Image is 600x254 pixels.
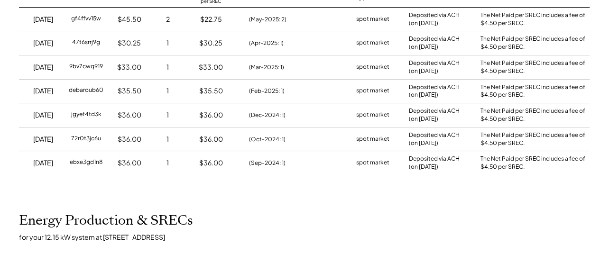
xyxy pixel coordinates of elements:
[409,155,460,171] div: Deposited via ACH (on [DATE])
[166,38,169,48] div: 1
[480,131,590,147] div: The Net Paid per SREC includes a fee of $4.50 per SREC.
[19,213,193,229] h2: Energy Production & SRECs
[166,86,169,96] div: 1
[118,110,141,120] div: $36.00
[356,63,389,72] div: spot market
[249,39,284,47] div: (Apr-2025: 1)
[480,59,590,75] div: The Net Paid per SREC includes a fee of $4.50 per SREC.
[118,38,141,48] div: $30.25
[199,135,223,144] div: $36.00
[356,38,389,48] div: spot market
[480,35,590,51] div: The Net Paid per SREC includes a fee of $4.50 per SREC.
[249,111,286,119] div: (Dec-2024: 1)
[71,135,101,144] div: 72r0t3jc6u
[200,15,222,24] div: $22.75
[409,131,460,147] div: Deposited via ACH (on [DATE])
[71,110,102,120] div: jgyef4td3k
[409,83,460,100] div: Deposited via ACH (on [DATE])
[33,158,53,168] div: [DATE]
[199,86,223,96] div: $35.50
[71,15,101,24] div: gf4ffvv15w
[33,38,53,48] div: [DATE]
[72,38,100,48] div: 47t6srrj9g
[33,135,53,144] div: [DATE]
[19,233,598,241] div: for your 12.15 kW system at [STREET_ADDRESS]
[356,158,389,168] div: spot market
[356,15,389,24] div: spot market
[33,110,53,120] div: [DATE]
[199,38,222,48] div: $30.25
[199,63,223,72] div: $33.00
[480,83,590,100] div: The Net Paid per SREC includes a fee of $4.50 per SREC.
[409,107,460,123] div: Deposited via ACH (on [DATE])
[409,11,460,27] div: Deposited via ACH (on [DATE])
[118,86,141,96] div: $35.50
[480,155,590,171] div: The Net Paid per SREC includes a fee of $4.50 per SREC.
[409,35,460,51] div: Deposited via ACH (on [DATE])
[117,63,141,72] div: $33.00
[249,87,285,95] div: (Feb-2025: 1)
[118,158,141,168] div: $36.00
[118,15,141,24] div: $45.50
[166,63,169,72] div: 1
[249,159,286,167] div: (Sep-2024: 1)
[166,15,170,24] div: 2
[33,86,53,96] div: [DATE]
[69,86,103,96] div: debaroub60
[356,86,389,96] div: spot market
[480,11,590,27] div: The Net Paid per SREC includes a fee of $4.50 per SREC.
[409,59,460,75] div: Deposited via ACH (on [DATE])
[199,110,223,120] div: $36.00
[199,158,223,168] div: $36.00
[70,158,103,168] div: ebxe3gd1n8
[249,15,286,24] div: (May-2025: 2)
[33,63,53,72] div: [DATE]
[118,135,141,144] div: $36.00
[69,63,103,72] div: 9bv7cwq919
[480,107,590,123] div: The Net Paid per SREC includes a fee of $4.50 per SREC.
[166,135,169,144] div: 1
[356,110,389,120] div: spot market
[249,63,284,72] div: (Mar-2025: 1)
[249,135,286,144] div: (Oct-2024: 1)
[166,110,169,120] div: 1
[166,158,169,168] div: 1
[33,15,53,24] div: [DATE]
[356,135,389,144] div: spot market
